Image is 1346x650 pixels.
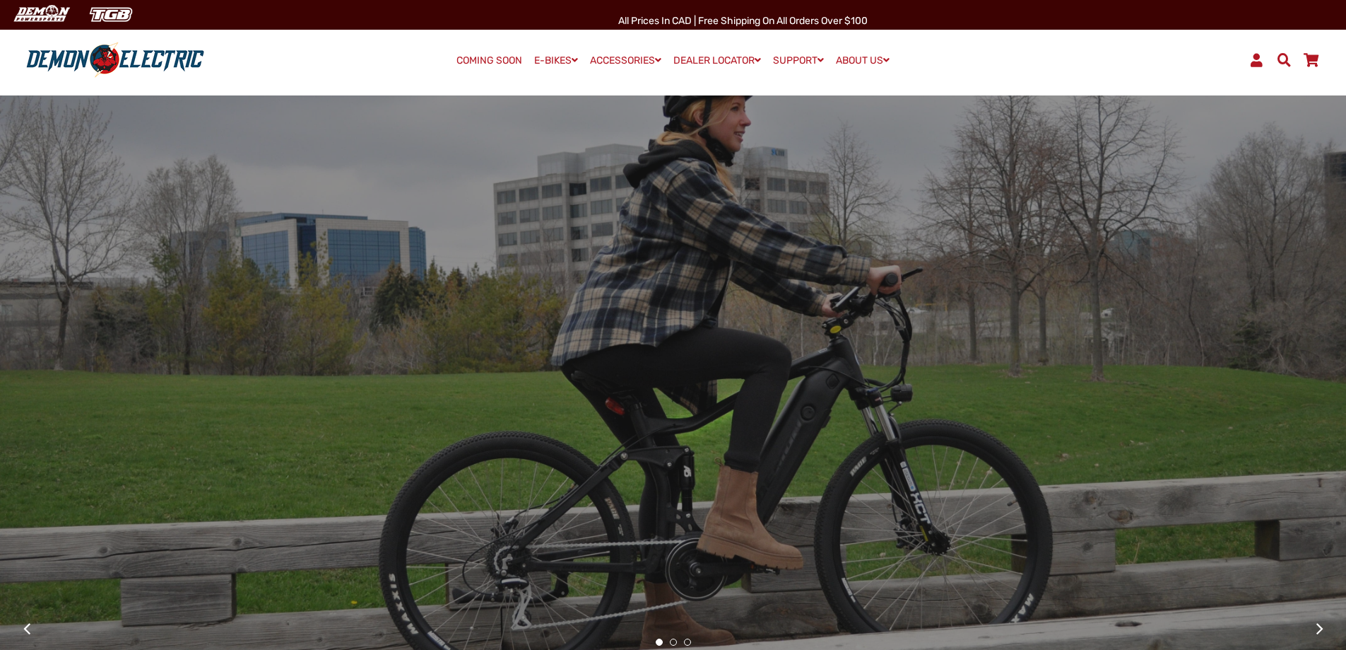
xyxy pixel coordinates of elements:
[768,50,829,71] a: SUPPORT
[618,15,868,27] span: All Prices in CAD | Free shipping on all orders over $100
[656,639,663,646] button: 1 of 3
[451,51,527,71] a: COMING SOON
[670,639,677,646] button: 2 of 3
[21,42,209,79] img: Demon Electric logo
[831,50,895,71] a: ABOUT US
[684,639,691,646] button: 3 of 3
[7,3,75,26] img: Demon Electric
[529,50,583,71] a: E-BIKES
[585,50,666,71] a: ACCESSORIES
[82,3,140,26] img: TGB Canada
[668,50,766,71] a: DEALER LOCATOR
